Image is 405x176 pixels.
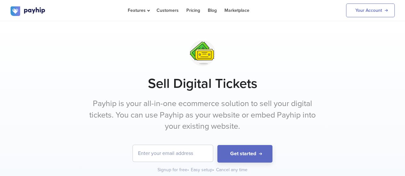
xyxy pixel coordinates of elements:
p: Payhip is your all-in-one ecommerce solution to sell your digital tickets. You can use Payhip as ... [83,98,323,132]
h1: Sell Digital Tickets [11,76,395,92]
span: • [213,167,214,172]
input: Enter your email address [133,145,213,162]
button: Get started [217,145,272,163]
img: svg+xml;utf8,%3Csvg%20viewBox%3D%220%200%20100%20100%22%20xmlns%3D%22http%3A%2F%2Fwww.w3.org%2F20... [186,37,219,69]
a: Your Account [346,4,395,17]
div: Signup for free [158,167,190,173]
span: Features [128,8,149,13]
img: logo.svg [11,6,46,16]
div: Easy setup [191,167,215,173]
span: • [187,167,189,172]
div: Cancel any time [216,167,247,173]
